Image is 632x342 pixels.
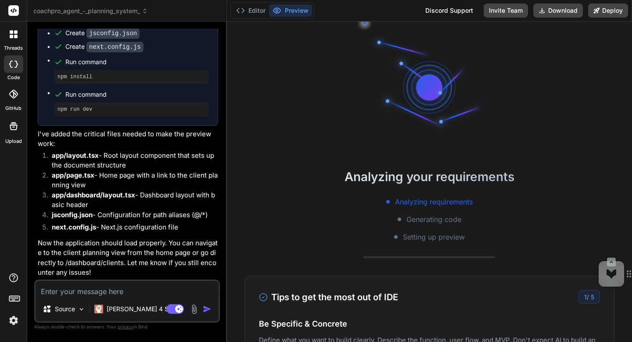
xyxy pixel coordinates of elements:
strong: jsconfig.json [52,211,93,219]
strong: app/page.tsx [52,171,94,179]
span: Generating code [406,214,461,225]
strong: next.config.js [52,223,96,231]
button: Invite Team [484,4,528,18]
p: Now the application should load properly. You can navigate to the client planning view from the h... [38,238,218,278]
span: Run command [65,90,209,99]
h2: Analyzing your requirements [227,167,632,186]
pre: npm install [57,73,205,80]
code: next.config.js [86,42,144,52]
button: Preview [269,4,312,17]
strong: app/layout.tsx [52,151,99,160]
li: - Configuration for path aliases (@/*) [45,210,218,222]
img: icon [203,305,212,313]
img: Claude 4 Sonnet [94,305,103,313]
p: [PERSON_NAME] 4 S.. [107,305,172,313]
span: 1 [584,293,587,301]
li: - Root layout component that sets up the document structure [45,151,218,171]
li: - Home page with a link to the client planning view [45,171,218,190]
span: coachpro_agent_-_planning_system_ [33,7,148,15]
span: privacy [118,324,133,329]
label: code [7,74,20,81]
p: Source [55,305,75,313]
div: Create [65,29,140,38]
h4: Be Specific & Concrete [259,318,600,330]
button: Deploy [588,4,628,18]
button: Editor [233,4,269,17]
code: jsconfig.json [86,28,140,39]
h3: Tips to get the most out of IDE [259,291,398,304]
p: I've added the critical files needed to make the preview work: [38,129,218,149]
label: Upload [5,138,22,145]
li: - Dashboard layout with basic header [45,190,218,210]
strong: app/dashboard/layout.tsx [52,191,135,199]
div: Discord Support [420,4,478,18]
label: threads [4,44,23,52]
li: - Next.js configuration file [45,222,218,235]
span: 5 [591,293,594,301]
img: settings [6,313,21,328]
img: attachment [189,304,199,314]
img: Pick Models [78,306,85,313]
span: Run command [65,58,209,66]
button: Download [533,4,583,18]
p: Always double-check its answers. Your in Bind [34,323,220,331]
span: Analyzing requirements [395,196,473,207]
div: / [578,290,600,304]
label: GitHub [5,105,22,112]
div: Create [65,42,144,51]
pre: npm run dev [57,106,205,113]
span: Setting up preview [403,232,465,242]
